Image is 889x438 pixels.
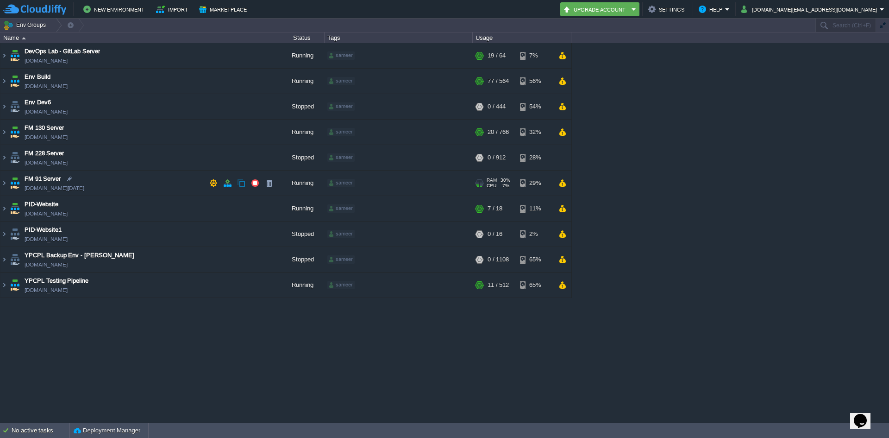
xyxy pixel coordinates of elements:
[25,209,68,218] a: [DOMAIN_NAME]
[278,196,325,221] div: Running
[278,171,325,196] div: Running
[488,247,509,272] div: 0 / 1108
[25,82,68,91] span: [DOMAIN_NAME]
[0,222,8,247] img: AMDAwAAAACH5BAEAAAAALAAAAAABAAEAAAICRAEAOw==
[8,69,21,94] img: AMDAwAAAACH5BAEAAAAALAAAAAABAAEAAAICRAEAOw==
[8,145,21,170] img: AMDAwAAAACH5BAEAAAAALAAAAAABAAEAAAICRAEAOw==
[488,273,509,298] div: 11 / 512
[25,174,61,184] a: FM 91 Server
[0,171,8,196] img: AMDAwAAAACH5BAEAAAAALAAAAAABAAEAAAICRAEAOw==
[520,247,550,272] div: 65%
[500,183,509,189] span: 7%
[520,196,550,221] div: 11%
[278,69,325,94] div: Running
[325,32,472,43] div: Tags
[327,204,355,213] div: sameer
[278,120,325,145] div: Running
[83,4,147,15] button: New Environment
[563,4,629,15] button: Upgrade Account
[488,94,506,119] div: 0 / 444
[520,171,550,196] div: 29%
[850,401,880,429] iframe: chat widget
[156,4,191,15] button: Import
[741,4,880,15] button: [DOMAIN_NAME][EMAIL_ADDRESS][DOMAIN_NAME]
[520,222,550,247] div: 2%
[520,145,550,170] div: 28%
[327,230,355,238] div: sameer
[25,47,100,56] a: DevOps Lab - GitLab Server
[488,69,509,94] div: 77 / 564
[1,32,278,43] div: Name
[25,276,88,286] a: YPCPL Testing Pipeline
[488,120,509,145] div: 20 / 766
[0,145,8,170] img: AMDAwAAAACH5BAEAAAAALAAAAAABAAEAAAICRAEAOw==
[0,196,8,221] img: AMDAwAAAACH5BAEAAAAALAAAAAABAAEAAAICRAEAOw==
[327,51,355,60] div: sameer
[279,32,324,43] div: Status
[8,247,21,272] img: AMDAwAAAACH5BAEAAAAALAAAAAABAAEAAAICRAEAOw==
[278,273,325,298] div: Running
[25,107,68,116] span: [DOMAIN_NAME]
[8,171,21,196] img: AMDAwAAAACH5BAEAAAAALAAAAAABAAEAAAICRAEAOw==
[3,19,49,32] button: Env Groups
[487,178,497,183] span: RAM
[327,77,355,85] div: sameer
[488,145,506,170] div: 0 / 912
[25,133,68,142] span: [DOMAIN_NAME]
[278,145,325,170] div: Stopped
[488,222,502,247] div: 0 / 16
[25,225,62,235] span: PID-Website1
[648,4,687,15] button: Settings
[0,69,8,94] img: AMDAwAAAACH5BAEAAAAALAAAAAABAAEAAAICRAEAOw==
[327,102,355,111] div: sameer
[0,94,8,119] img: AMDAwAAAACH5BAEAAAAALAAAAAABAAEAAAICRAEAOw==
[25,98,51,107] span: Env Dev6
[473,32,571,43] div: Usage
[25,235,68,244] a: [DOMAIN_NAME]
[25,200,58,209] a: PID-Website
[25,123,64,133] a: FM 130 Server
[25,251,134,260] a: YPCPL Backup Env - [PERSON_NAME]
[25,158,68,167] span: [DOMAIN_NAME]
[3,4,66,15] img: CloudJiffy
[8,120,21,145] img: AMDAwAAAACH5BAEAAAAALAAAAAABAAEAAAICRAEAOw==
[0,273,8,298] img: AMDAwAAAACH5BAEAAAAALAAAAAABAAEAAAICRAEAOw==
[0,247,8,272] img: AMDAwAAAACH5BAEAAAAALAAAAAABAAEAAAICRAEAOw==
[488,43,506,68] div: 19 / 64
[520,273,550,298] div: 65%
[520,120,550,145] div: 32%
[8,196,21,221] img: AMDAwAAAACH5BAEAAAAALAAAAAABAAEAAAICRAEAOw==
[8,222,21,247] img: AMDAwAAAACH5BAEAAAAALAAAAAABAAEAAAICRAEAOw==
[327,281,355,289] div: sameer
[0,43,8,68] img: AMDAwAAAACH5BAEAAAAALAAAAAABAAEAAAICRAEAOw==
[699,4,725,15] button: Help
[278,247,325,272] div: Stopped
[25,72,50,82] a: Env Build
[199,4,250,15] button: Marketplace
[278,43,325,68] div: Running
[278,94,325,119] div: Stopped
[25,149,64,158] a: FM 228 Server
[8,43,21,68] img: AMDAwAAAACH5BAEAAAAALAAAAAABAAEAAAICRAEAOw==
[327,179,355,187] div: sameer
[327,255,355,264] div: sameer
[8,94,21,119] img: AMDAwAAAACH5BAEAAAAALAAAAAABAAEAAAICRAEAOw==
[327,128,355,136] div: sameer
[22,37,26,39] img: AMDAwAAAACH5BAEAAAAALAAAAAABAAEAAAICRAEAOw==
[487,183,496,189] span: CPU
[25,184,84,193] span: [DOMAIN_NAME][DATE]
[520,69,550,94] div: 56%
[488,196,502,221] div: 7 / 18
[327,153,355,162] div: sameer
[8,273,21,298] img: AMDAwAAAACH5BAEAAAAALAAAAAABAAEAAAICRAEAOw==
[0,120,8,145] img: AMDAwAAAACH5BAEAAAAALAAAAAABAAEAAAICRAEAOw==
[520,94,550,119] div: 54%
